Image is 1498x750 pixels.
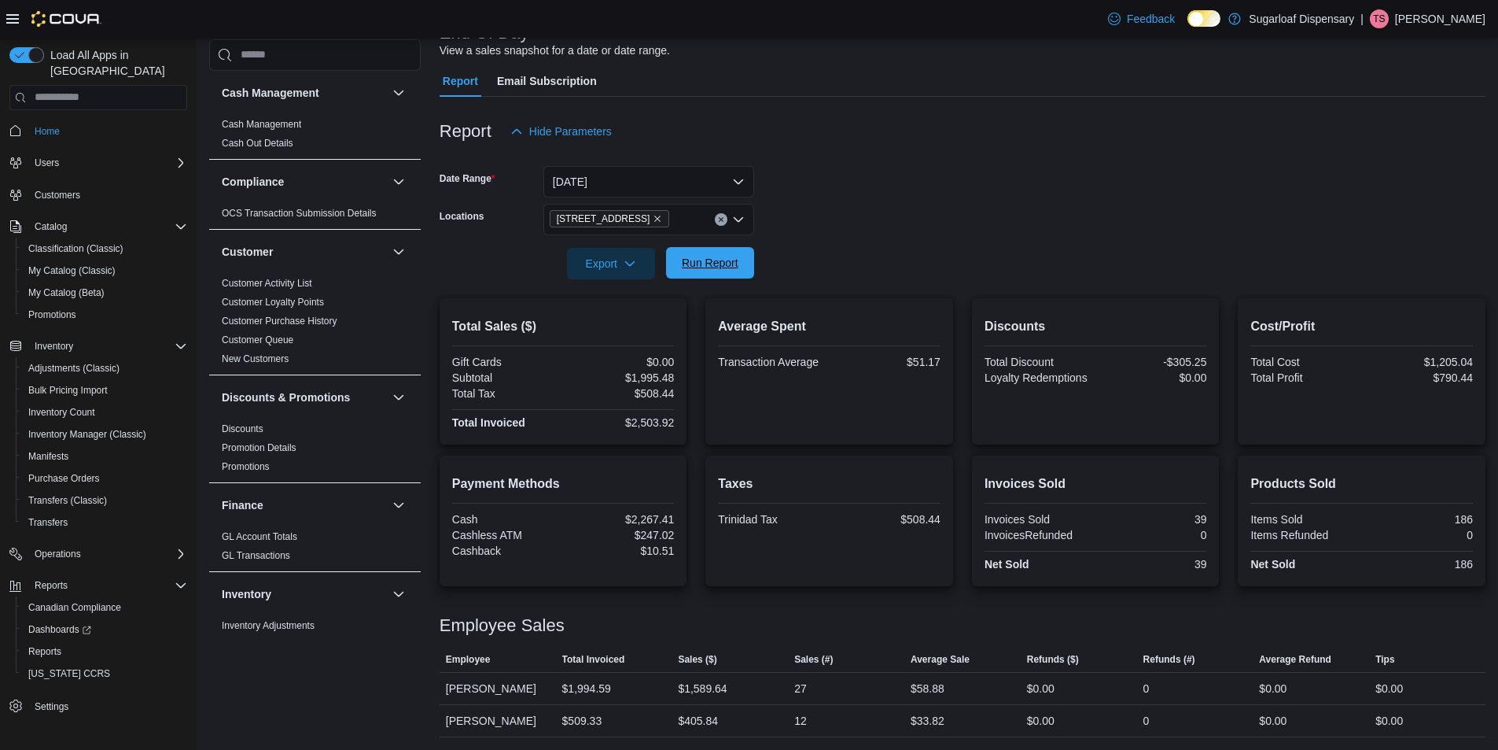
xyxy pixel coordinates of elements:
h2: Products Sold [1250,475,1473,493]
div: 12 [794,711,807,730]
span: Customer Purchase History [222,315,337,327]
h2: Cost/Profit [1250,317,1473,336]
p: [PERSON_NAME] [1395,9,1485,28]
button: Purchase Orders [16,467,193,490]
div: $1,589.64 [678,679,727,698]
div: 39 [1099,558,1206,571]
div: $58.88 [911,679,944,698]
button: Adjustments (Classic) [16,357,193,379]
a: Purchase Orders [22,469,106,488]
div: -$305.25 [1099,356,1206,368]
div: Loyalty Redemptions [985,371,1092,384]
a: Classification (Classic) [22,239,130,258]
span: OCS Transaction Submission Details [222,207,377,220]
span: Customers [28,185,187,205]
div: $0.00 [1375,679,1403,698]
a: Transfers [22,513,74,532]
span: Operations [35,548,81,560]
div: Invoices Sold [985,513,1092,526]
span: Classification (Classic) [28,242,123,255]
a: OCS Transaction Submission Details [222,208,377,219]
div: Cash Management [209,115,421,159]
div: $0.00 [1375,711,1403,730]
span: Users [35,157,59,169]
h2: Payment Methods [452,475,675,493]
div: $247.02 [566,529,674,541]
span: Cash Management [222,118,301,131]
button: Inventory [222,586,386,602]
a: Inventory Manager (Classic) [22,425,153,444]
div: Total Tax [452,387,560,400]
a: My Catalog (Classic) [22,261,122,280]
div: Cashback [452,545,560,557]
div: $0.00 [1259,679,1286,698]
span: TS [1373,9,1385,28]
h3: Compliance [222,174,284,190]
div: $0.00 [1259,711,1286,730]
span: Reports [28,576,187,595]
span: Classification (Classic) [22,239,187,258]
button: Cash Management [389,83,408,102]
a: Discounts [222,423,263,434]
button: Inventory [389,585,408,604]
div: View a sales snapshot for a date or date range. [440,42,670,59]
button: Cash Management [222,85,386,101]
div: Compliance [209,204,421,229]
span: My Catalog (Beta) [28,286,105,299]
button: Promotions [16,304,193,326]
button: Catalog [3,216,193,238]
button: Catalog [28,217,73,236]
div: Finance [209,527,421,571]
span: Hide Parameters [529,124,612,139]
span: My Catalog (Classic) [28,264,116,277]
a: Canadian Compliance [22,598,127,617]
a: Inventory Count [22,403,101,422]
h3: Cash Management [222,85,319,101]
div: $1,995.48 [566,371,674,384]
div: 186 [1365,513,1473,526]
button: Classification (Classic) [16,238,193,260]
button: Home [3,120,193,142]
button: Hide Parameters [504,116,618,147]
a: Settings [28,697,75,716]
span: Discounts [222,423,263,435]
button: Finance [222,497,386,513]
div: Cashless ATM [452,529,560,541]
h2: Taxes [718,475,940,493]
span: Refunds ($) [1027,653,1079,666]
h2: Discounts [985,317,1207,336]
div: Total Profit [1250,371,1358,384]
span: Promotions [22,305,187,324]
div: $405.84 [678,711,718,730]
span: Settings [35,700,68,713]
div: Items Refunded [1250,529,1358,541]
span: Email Subscription [497,65,597,97]
button: Run Report [666,247,754,279]
span: Reports [35,579,68,592]
strong: Total Invoiced [452,416,525,429]
span: Home [35,125,60,138]
span: Average Refund [1259,653,1331,666]
div: 39 [1099,513,1206,526]
a: My Catalog (Beta) [22,283,111,302]
span: Inventory Count [28,406,95,419]
div: $0.00 [1099,371,1206,384]
h3: Inventory [222,586,271,602]
span: Transfers (Classic) [22,491,187,510]
p: | [1360,9,1364,28]
span: Catalog [35,220,67,233]
div: Trinidad Tax [718,513,826,526]
div: $790.44 [1365,371,1473,384]
span: Promotions [28,308,76,321]
a: Bulk Pricing Import [22,381,114,400]
span: Sales (#) [794,653,833,666]
button: Open list of options [732,213,745,226]
div: Cash [452,513,560,526]
div: $1,205.04 [1365,356,1473,368]
span: Catalog [28,217,187,236]
button: Manifests [16,445,193,467]
div: $508.44 [833,513,940,526]
span: Refunds (#) [1143,653,1195,666]
span: Transfers (Classic) [28,494,107,507]
div: InvoicesRefunded [985,529,1092,541]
